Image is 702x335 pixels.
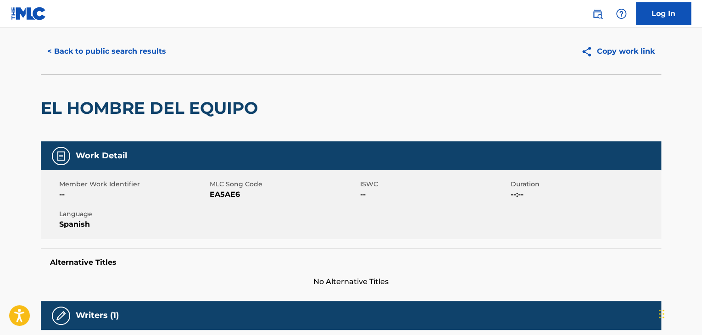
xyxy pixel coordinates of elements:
[59,209,207,219] span: Language
[41,98,262,118] h2: EL HOMBRE DEL EQUIPO
[210,189,358,200] span: EA5AE6
[59,179,207,189] span: Member Work Identifier
[11,7,46,20] img: MLC Logo
[636,2,691,25] a: Log In
[210,179,358,189] span: MLC Song Code
[592,8,603,19] img: search
[76,310,119,321] h5: Writers (1)
[59,189,207,200] span: --
[659,300,664,328] div: Drag
[50,258,652,267] h5: Alternative Titles
[581,46,597,57] img: Copy work link
[616,8,627,19] img: help
[56,151,67,162] img: Work Detail
[41,40,173,63] button: < Back to public search results
[360,179,508,189] span: ISWC
[574,40,661,63] button: Copy work link
[588,5,607,23] a: Public Search
[360,189,508,200] span: --
[41,276,661,287] span: No Alternative Titles
[511,189,659,200] span: --:--
[56,310,67,321] img: Writers
[76,151,127,161] h5: Work Detail
[511,179,659,189] span: Duration
[612,5,630,23] div: Help
[59,219,207,230] span: Spanish
[656,291,702,335] iframe: Chat Widget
